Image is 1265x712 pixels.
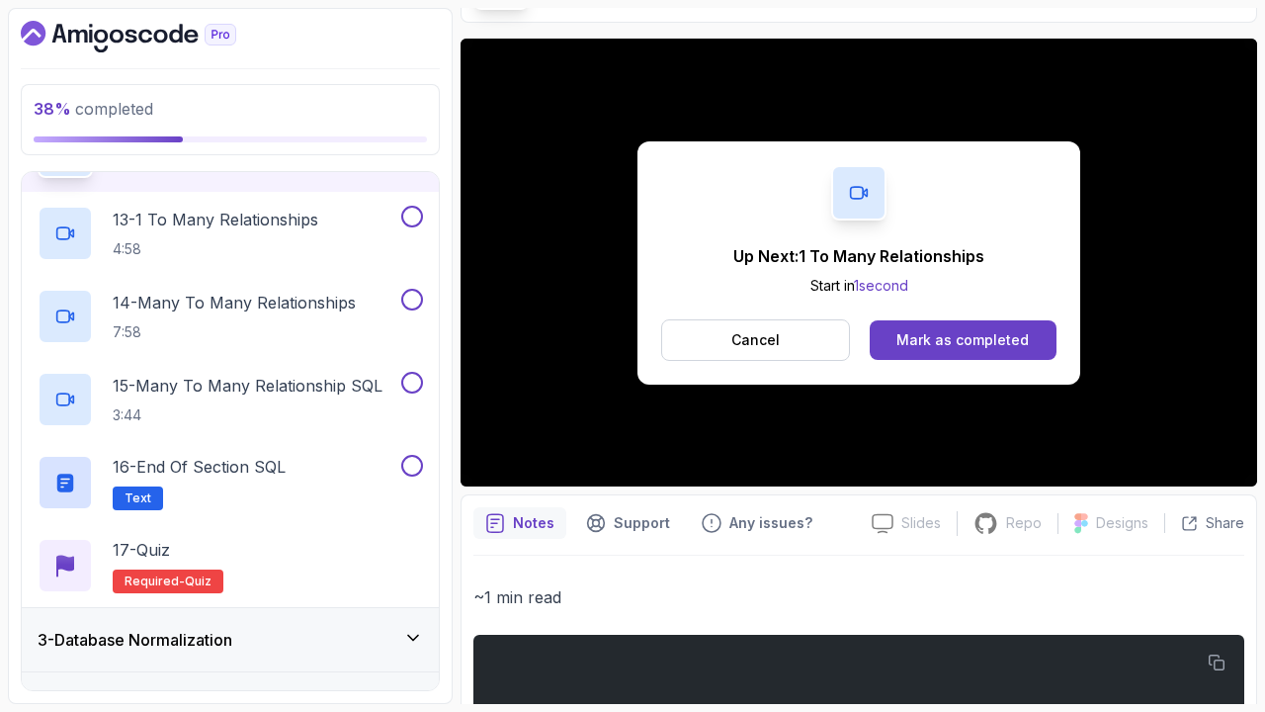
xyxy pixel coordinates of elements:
span: Text [125,490,151,506]
button: 16-End Of Section SQLText [38,455,423,510]
button: 15-Many To Many Relationship SQL3:44 [38,372,423,427]
button: 3-Database Normalization [22,608,439,671]
button: 13-1 To Many Relationships4:58 [38,206,423,261]
p: Notes [513,513,554,533]
iframe: 10 - 1 to 1 Relationships [461,39,1257,487]
p: 14 - Many To Many Relationships [113,291,356,314]
p: 17 - Quiz [113,538,170,562]
p: 15 - Many To Many Relationship SQL [113,374,382,398]
p: Up Next: 1 To Many Relationships [733,244,984,268]
p: Support [614,513,670,533]
span: 38 % [34,99,71,119]
p: ~1 min read [473,583,1244,611]
button: Mark as completed [870,320,1056,360]
p: 13 - 1 To Many Relationships [113,208,318,231]
button: 14-Many To Many Relationships7:58 [38,289,423,344]
p: 3:44 [113,405,382,425]
a: Dashboard [21,21,282,52]
p: 16 - End Of Section SQL [113,455,286,479]
p: Any issues? [729,513,812,533]
button: Cancel [661,319,850,361]
p: Share [1206,513,1244,533]
p: 4:58 [113,239,318,259]
span: completed [34,99,153,119]
span: 1 second [854,277,908,294]
button: Share [1164,513,1244,533]
p: Start in [733,276,984,296]
button: notes button [473,507,566,539]
button: Feedback button [690,507,824,539]
button: 17-QuizRequired-quiz [38,538,423,593]
p: Slides [901,513,941,533]
p: Designs [1096,513,1148,533]
span: Required- [125,574,185,589]
button: Support button [574,507,682,539]
h3: 3 - Database Normalization [38,628,232,652]
p: Cancel [731,330,780,350]
p: Repo [1006,513,1042,533]
span: quiz [185,574,211,589]
p: 7:58 [113,322,356,342]
div: Mark as completed [896,330,1029,350]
